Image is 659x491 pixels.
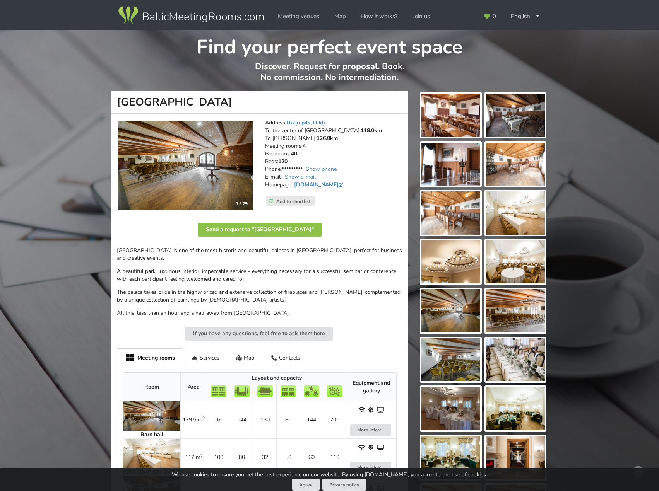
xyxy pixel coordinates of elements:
[421,240,480,284] img: Dikli Palace | Dikļi | Event place - gallery picture
[257,385,273,397] img: Boardroom
[207,401,230,438] td: 160
[350,424,391,436] button: More info
[350,462,391,474] button: More info
[323,438,346,476] td: 110
[111,91,408,114] h1: [GEOGRAPHIC_DATA]
[421,143,480,186] img: Dikli Palace | Dikļi | Event place - gallery picture
[185,327,333,341] button: If you have any questions, feel free to ask them here
[111,30,548,60] h1: Find your perfect event space
[407,9,435,24] a: Join us
[207,373,346,384] th: Layout and capacity
[486,94,545,137] img: Dikli Palace | Dikļi | Event place - gallery picture
[276,438,300,476] td: 50
[200,453,203,459] sup: 2
[486,436,545,479] img: Dikli Palace | Dikļi | Event place - gallery picture
[281,385,296,397] img: Classroom
[493,14,496,19] span: 0
[327,385,342,397] img: Reception
[272,9,325,24] a: Meeting venues
[111,61,548,91] p: Discover. Request for proposal. Book. No commission. No intermediation.
[183,348,228,367] div: Services
[207,438,230,476] td: 100
[361,127,382,134] strong: 118.0km
[234,385,250,397] img: U-shape
[306,165,337,173] a: Show phone
[486,387,545,430] img: Dikli Palace | Dikļi | Event place - gallery picture
[486,191,545,235] img: Dikli Palace | Dikļi | Event place - gallery picture
[368,444,375,451] span: Natural lighting
[117,309,402,317] p: All this, less than an hour and a half away from [GEOGRAPHIC_DATA].
[368,406,375,414] span: Natural lighting
[117,5,265,26] img: Baltic Meeting Rooms
[286,119,325,126] a: Dikļu pils, Dikļi
[117,247,402,262] p: [GEOGRAPHIC_DATA] is one of the most historic and beautiful palaces in [GEOGRAPHIC_DATA], perfect...
[262,348,308,367] div: Contacts
[230,401,253,438] td: 144
[421,289,480,332] img: Dikli Palace | Dikļi | Event place - gallery picture
[303,142,306,150] strong: 4
[211,385,226,397] img: Theater
[253,438,276,476] td: 32
[202,415,205,421] sup: 2
[377,444,385,451] span: Projector and screen
[421,191,480,235] img: Dikli Palace | Dikļi | Event place - gallery picture
[180,373,207,401] th: Area
[300,438,323,476] td: 60
[358,444,366,451] span: WiFi
[317,135,338,142] strong: 126.0km
[123,401,180,431] img: Conference rooms | Dikļi | Dikli Palace | picture
[123,373,180,401] th: Room
[253,401,276,438] td: 130
[421,436,480,479] img: Dikli Palace | Dikļi | Event place - gallery picture
[276,401,300,438] td: 80
[421,94,480,137] img: Dikli Palace | Dikļi | Event place - gallery picture
[198,223,322,237] button: Send a request to "[GEOGRAPHIC_DATA]"
[291,150,297,157] strong: 40
[486,240,545,284] img: Dikli Palace | Dikļi | Event place - gallery picture
[421,387,480,430] a: Dikli Palace | Dikļi | Event place - gallery picture
[230,438,253,476] td: 80
[486,338,545,382] img: Dikli Palace | Dikļi | Event place - gallery picture
[285,173,316,181] a: Show e-mail
[377,406,385,414] span: Projector and screen
[118,121,253,210] img: Castle, manor | Dikļi | Dikli Palace
[322,479,366,491] a: Privacy policy
[486,143,545,186] img: Dikli Palace | Dikļi | Event place - gallery picture
[292,479,320,491] button: Agree
[180,438,207,476] td: 117 m
[421,338,480,382] img: Dikli Palace | Dikļi | Event place - gallery picture
[355,9,403,24] a: How it works?
[228,348,263,367] div: Map
[329,9,351,24] a: Map
[140,431,163,438] strong: Barn hall
[117,288,402,304] p: The palace takes pride in the highly prized and extensive collection of fireplaces and [PERSON_NA...
[486,289,545,332] img: Dikli Palace | Dikļi | Event place - gallery picture
[346,373,396,401] th: Equipment and gallery
[300,401,323,438] td: 144
[123,439,180,468] img: Conference rooms | Dikļi | Dikli Palace | picture
[294,181,345,188] a: [DOMAIN_NAME]
[278,158,288,165] strong: 120
[117,268,402,283] p: A beautiful park, luxurious interior, impeccable service – everything necessary for a successful ...
[180,401,207,438] td: 179.5 m
[304,385,319,397] img: Banquet
[231,198,252,210] div: 1 / 29
[265,119,402,196] address: Address: To the center of [GEOGRAPHIC_DATA]: To [PERSON_NAME]: Meeting rooms: Bedrooms: Beds: Pho...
